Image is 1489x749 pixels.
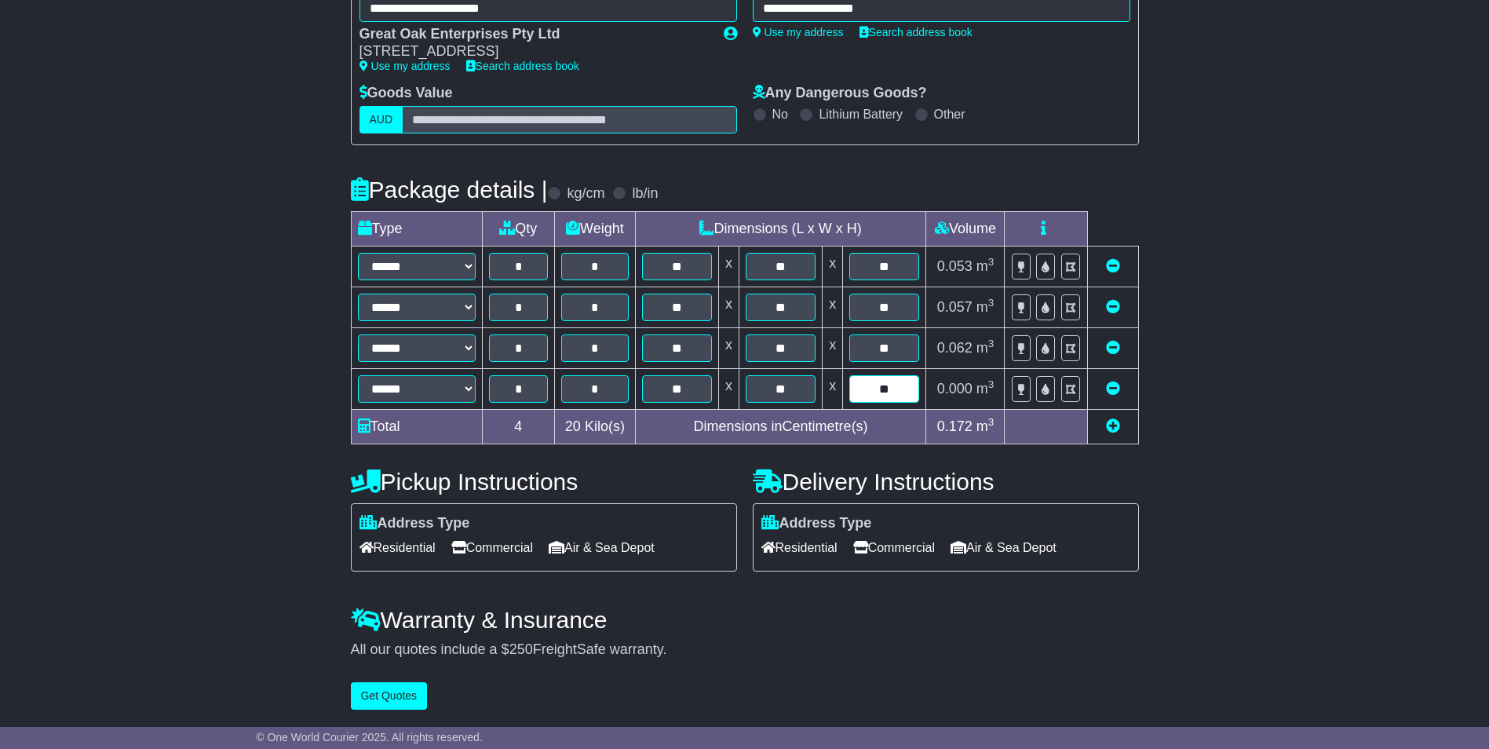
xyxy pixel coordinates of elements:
span: m [976,418,994,434]
sup: 3 [988,416,994,428]
h4: Delivery Instructions [753,469,1139,495]
label: Other [934,107,965,122]
label: AUD [359,106,403,133]
sup: 3 [988,338,994,349]
sup: 3 [988,256,994,268]
div: All our quotes include a $ FreightSafe warranty. [351,641,1139,659]
div: Great Oak Enterprises Pty Ltd [359,26,708,43]
span: Residential [761,535,838,560]
td: x [718,287,739,327]
span: Air & Sea Depot [549,535,655,560]
a: Remove this item [1106,340,1120,356]
span: 0.172 [937,418,973,434]
td: Qty [482,211,555,246]
span: m [976,258,994,274]
span: Commercial [451,535,533,560]
span: Air & Sea Depot [951,535,1057,560]
span: 250 [509,641,533,657]
span: 0.057 [937,299,973,315]
sup: 3 [988,297,994,309]
td: Dimensions in Centimetre(s) [635,409,926,444]
td: x [823,246,843,287]
span: 0.053 [937,258,973,274]
td: x [718,327,739,368]
td: x [823,327,843,368]
label: Address Type [359,515,470,532]
td: Volume [926,211,1005,246]
label: Any Dangerous Goods? [753,85,927,102]
span: 0.062 [937,340,973,356]
label: Address Type [761,515,872,532]
a: Search address book [466,60,579,72]
span: m [976,381,994,396]
span: m [976,340,994,356]
a: Remove this item [1106,299,1120,315]
td: Type [351,211,482,246]
a: Remove this item [1106,258,1120,274]
label: Goods Value [359,85,453,102]
label: No [772,107,788,122]
label: lb/in [632,185,658,203]
td: x [718,368,739,409]
td: x [823,368,843,409]
span: 0.000 [937,381,973,396]
a: Remove this item [1106,381,1120,396]
span: Commercial [853,535,935,560]
td: 4 [482,409,555,444]
td: Weight [555,211,636,246]
label: Lithium Battery [819,107,903,122]
span: Residential [359,535,436,560]
sup: 3 [988,378,994,390]
a: Use my address [359,60,451,72]
a: Use my address [753,26,844,38]
h4: Package details | [351,177,548,203]
a: Add new item [1106,418,1120,434]
td: Dimensions (L x W x H) [635,211,926,246]
h4: Warranty & Insurance [351,607,1139,633]
span: 20 [565,418,581,434]
div: [STREET_ADDRESS] [359,43,708,60]
td: x [823,287,843,327]
td: x [718,246,739,287]
td: Kilo(s) [555,409,636,444]
a: Search address book [859,26,973,38]
td: Total [351,409,482,444]
span: m [976,299,994,315]
span: © One World Courier 2025. All rights reserved. [256,731,483,744]
h4: Pickup Instructions [351,469,737,495]
button: Get Quotes [351,682,428,710]
label: kg/cm [567,185,604,203]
